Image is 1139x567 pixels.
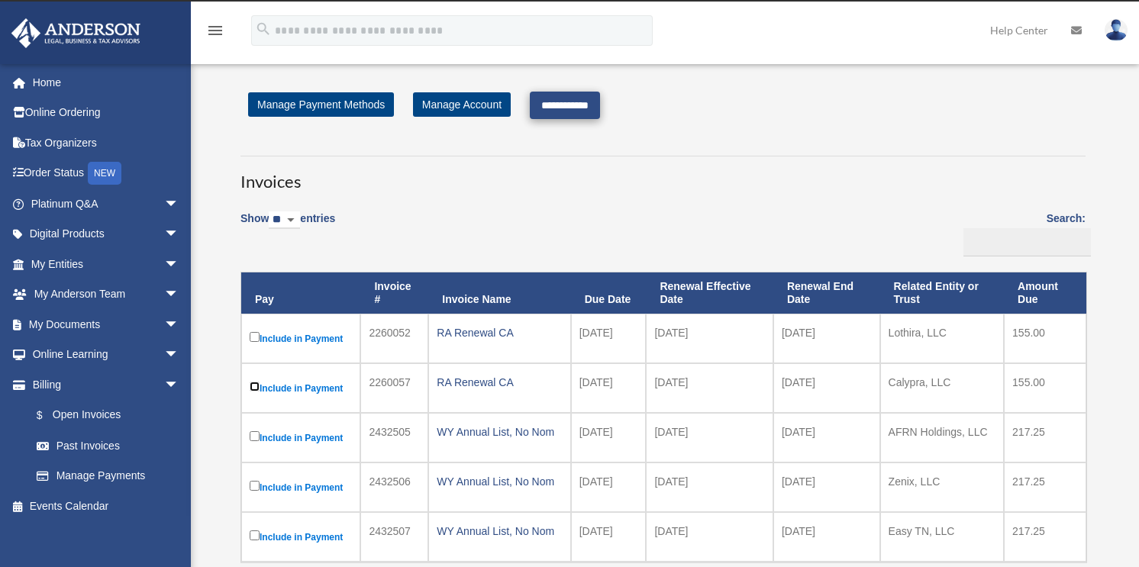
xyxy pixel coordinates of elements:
[164,188,195,220] span: arrow_drop_down
[646,462,773,512] td: [DATE]
[880,272,1004,314] th: Related Entity or Trust: activate to sort column ascending
[206,21,224,40] i: menu
[240,209,335,244] label: Show entries
[11,279,202,310] a: My Anderson Teamarrow_drop_down
[11,98,202,128] a: Online Ordering
[773,314,880,363] td: [DATE]
[880,413,1004,462] td: AFRN Holdings, LLC
[360,272,428,314] th: Invoice #: activate to sort column ascending
[1105,19,1128,41] img: User Pic
[571,413,647,462] td: [DATE]
[571,512,647,562] td: [DATE]
[437,520,562,542] div: WY Annual List, No Nom
[241,272,360,314] th: Pay: activate to sort column descending
[11,340,202,370] a: Online Learningarrow_drop_down
[571,363,647,413] td: [DATE]
[1004,462,1086,512] td: 217.25
[437,372,562,393] div: RA Renewal CA
[164,249,195,280] span: arrow_drop_down
[360,462,428,512] td: 2432506
[1004,272,1086,314] th: Amount Due: activate to sort column ascending
[164,340,195,371] span: arrow_drop_down
[7,18,145,48] img: Anderson Advisors Platinum Portal
[646,363,773,413] td: [DATE]
[11,158,202,189] a: Order StatusNEW
[1004,413,1086,462] td: 217.25
[1004,363,1086,413] td: 155.00
[164,369,195,401] span: arrow_drop_down
[164,279,195,311] span: arrow_drop_down
[360,413,428,462] td: 2432505
[360,314,428,363] td: 2260052
[880,512,1004,562] td: Easy TN, LLC
[250,428,352,447] label: Include in Payment
[437,421,562,443] div: WY Annual List, No Nom
[646,314,773,363] td: [DATE]
[164,309,195,340] span: arrow_drop_down
[11,369,195,400] a: Billingarrow_drop_down
[646,272,773,314] th: Renewal Effective Date: activate to sort column ascending
[428,272,570,314] th: Invoice Name: activate to sort column ascending
[250,382,260,391] input: Include in Payment
[360,512,428,562] td: 2432507
[21,461,195,491] a: Manage Payments
[571,462,647,512] td: [DATE]
[240,156,1086,194] h3: Invoices
[1004,314,1086,363] td: 155.00
[360,363,428,413] td: 2260057
[206,27,224,40] a: menu
[571,314,647,363] td: [DATE]
[646,512,773,562] td: [DATE]
[11,249,202,279] a: My Entitiesarrow_drop_down
[646,413,773,462] td: [DATE]
[571,272,647,314] th: Due Date: activate to sort column ascending
[250,329,352,348] label: Include in Payment
[21,400,187,431] a: $Open Invoices
[255,21,272,37] i: search
[250,431,260,441] input: Include in Payment
[413,92,511,117] a: Manage Account
[773,462,880,512] td: [DATE]
[958,209,1086,256] label: Search:
[880,363,1004,413] td: Calypra, LLC
[773,363,880,413] td: [DATE]
[88,162,121,185] div: NEW
[45,406,53,425] span: $
[250,481,260,491] input: Include in Payment
[21,430,195,461] a: Past Invoices
[250,478,352,497] label: Include in Payment
[11,188,202,219] a: Platinum Q&Aarrow_drop_down
[11,309,202,340] a: My Documentsarrow_drop_down
[437,471,562,492] div: WY Annual List, No Nom
[250,332,260,342] input: Include in Payment
[11,127,202,158] a: Tax Organizers
[880,462,1004,512] td: Zenix, LLC
[269,211,300,229] select: Showentries
[250,527,352,546] label: Include in Payment
[773,512,880,562] td: [DATE]
[773,413,880,462] td: [DATE]
[164,219,195,250] span: arrow_drop_down
[437,322,562,343] div: RA Renewal CA
[11,219,202,250] a: Digital Productsarrow_drop_down
[248,92,394,117] a: Manage Payment Methods
[250,530,260,540] input: Include in Payment
[11,67,202,98] a: Home
[880,314,1004,363] td: Lothira, LLC
[250,379,352,398] label: Include in Payment
[773,272,880,314] th: Renewal End Date: activate to sort column ascending
[11,491,202,521] a: Events Calendar
[963,228,1091,257] input: Search:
